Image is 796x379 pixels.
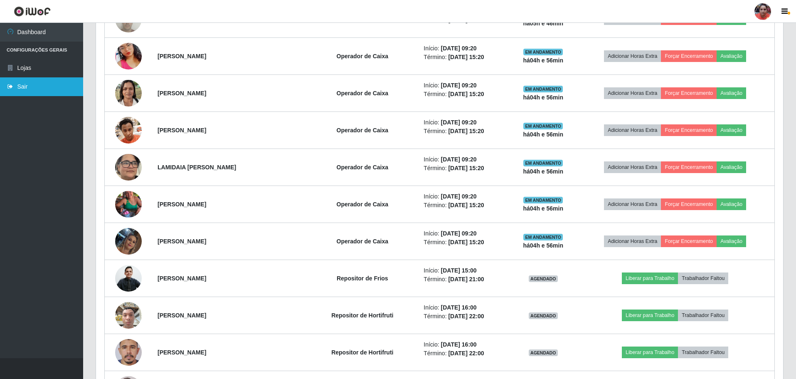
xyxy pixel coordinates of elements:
strong: há 04 h e 56 min [523,131,563,138]
img: 1747887947738.jpeg [115,218,142,265]
img: 1744399618911.jpeg [115,181,142,228]
span: EM ANDAMENTO [523,86,563,92]
time: [DATE] 09:20 [441,193,477,200]
strong: Operador de Caixa [337,127,389,134]
time: [DATE] 16:00 [441,341,477,348]
li: Término: [424,349,505,358]
strong: há 04 h e 56 min [523,94,563,101]
button: Liberar para Trabalho [622,272,678,284]
strong: [PERSON_NAME] [158,127,206,134]
strong: Operador de Caixa [337,53,389,59]
li: Início: [424,118,505,127]
img: 1720809249319.jpeg [115,75,142,111]
button: Forçar Encerramento [661,198,717,210]
img: CoreUI Logo [14,6,51,17]
button: Forçar Encerramento [661,161,717,173]
button: Avaliação [717,161,746,173]
time: [DATE] 09:20 [441,45,477,52]
button: Forçar Encerramento [661,50,717,62]
li: Início: [424,44,505,53]
li: Término: [424,312,505,321]
li: Término: [424,127,505,136]
time: [DATE] 15:00 [441,267,477,274]
strong: Operador de Caixa [337,201,389,208]
li: Início: [424,340,505,349]
strong: [PERSON_NAME] [158,238,206,245]
button: Adicionar Horas Extra [604,235,661,247]
button: Adicionar Horas Extra [604,50,661,62]
button: Avaliação [717,50,746,62]
time: [DATE] 21:00 [448,276,484,282]
time: [DATE] 16:00 [441,304,477,311]
li: Término: [424,90,505,99]
button: Liberar para Trabalho [622,347,678,358]
li: Término: [424,164,505,173]
li: Início: [424,155,505,164]
button: Avaliação [717,87,746,99]
time: [DATE] 15:20 [448,54,484,60]
button: Adicionar Horas Extra [604,198,661,210]
time: [DATE] 15:20 [448,128,484,134]
strong: há 04 h e 56 min [523,205,563,212]
li: Início: [424,266,505,275]
li: Início: [424,81,505,90]
time: [DATE] 09:20 [441,119,477,126]
span: AGENDADO [529,349,558,356]
strong: Operador de Caixa [337,238,389,245]
time: [DATE] 15:20 [448,165,484,171]
button: Trabalhador Faltou [678,272,728,284]
span: EM ANDAMENTO [523,197,563,203]
span: EM ANDAMENTO [523,234,563,240]
strong: Operador de Caixa [337,90,389,97]
strong: [PERSON_NAME] [158,312,206,319]
strong: Operador de Caixa [337,164,389,171]
strong: Repositor de Hortifruti [331,349,393,356]
li: Término: [424,201,505,210]
span: EM ANDAMENTO [523,123,563,129]
time: [DATE] 15:20 [448,239,484,245]
time: [DATE] 15:20 [448,202,484,208]
img: 1743039429439.jpeg [115,32,142,80]
button: Forçar Encerramento [661,87,717,99]
strong: [PERSON_NAME] [158,275,206,282]
li: Início: [424,192,505,201]
time: [DATE] 09:20 [441,230,477,237]
strong: Repositor de Hortifruti [331,312,393,319]
span: AGENDADO [529,275,558,282]
li: Término: [424,53,505,62]
time: [DATE] 09:20 [441,82,477,89]
time: [DATE] 22:00 [448,350,484,357]
strong: há 04 h e 56 min [523,242,563,249]
span: EM ANDAMENTO [523,49,563,55]
strong: Repositor de Frios [337,275,388,282]
time: [DATE] 09:20 [441,156,477,163]
span: EM ANDAMENTO [523,160,563,166]
button: Avaliação [717,124,746,136]
strong: há 05 h e 46 min [523,20,563,27]
button: Forçar Encerramento [661,235,717,247]
img: 1748792170326.jpeg [115,297,142,333]
strong: [PERSON_NAME] [158,349,206,356]
strong: há 04 h e 56 min [523,57,563,64]
button: Trabalhador Faltou [678,347,728,358]
button: Avaliação [717,198,746,210]
span: AGENDADO [529,312,558,319]
li: Início: [424,229,505,238]
strong: [PERSON_NAME] [158,53,206,59]
button: Liberar para Trabalho [622,310,678,321]
strong: LAMIDAIA [PERSON_NAME] [158,164,236,171]
button: Adicionar Horas Extra [604,161,661,173]
button: Forçar Encerramento [661,124,717,136]
img: 1703261513670.jpeg [115,112,142,148]
li: Término: [424,275,505,284]
time: [DATE] 22:00 [448,313,484,320]
img: 1625782717345.jpeg [115,264,142,293]
button: Avaliação [717,235,746,247]
button: Adicionar Horas Extra [604,87,661,99]
li: Término: [424,238,505,247]
strong: [PERSON_NAME] [158,201,206,208]
img: 1756231010966.jpeg [115,150,142,184]
button: Trabalhador Faltou [678,310,728,321]
button: Adicionar Horas Extra [604,124,661,136]
strong: [PERSON_NAME] [158,90,206,97]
